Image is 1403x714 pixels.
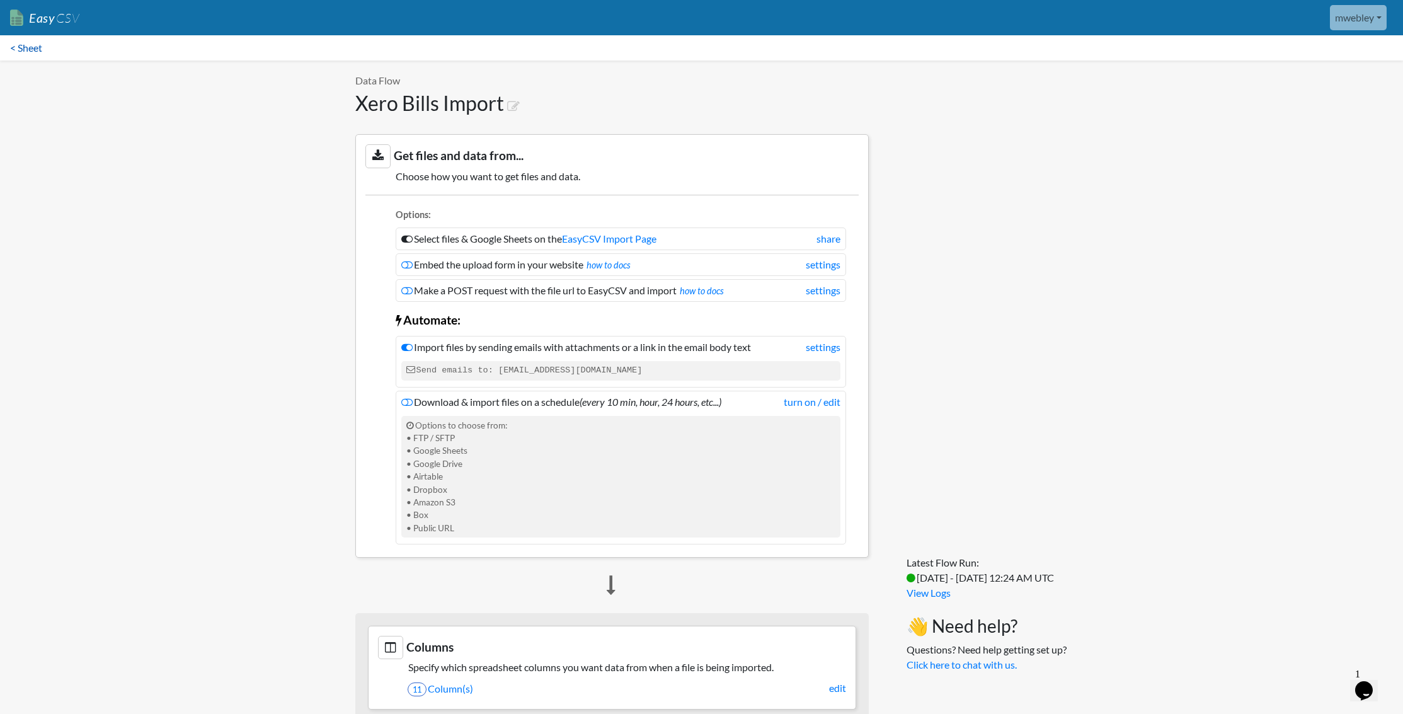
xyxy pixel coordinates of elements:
[562,233,656,245] a: EasyCSV Import Page
[396,253,846,276] li: Embed the upload form in your website
[907,587,951,599] a: View Logs
[355,73,869,88] p: Data Flow
[396,227,846,250] li: Select files & Google Sheets on the
[829,681,846,696] a: edit
[587,260,631,270] a: how to docs
[396,208,846,225] li: Options:
[378,661,846,673] h5: Specify which spreadsheet columns you want data from when a file is being imported.
[784,394,840,410] a: turn on / edit
[408,678,846,700] a: 11Column(s)
[806,283,840,298] a: settings
[10,5,79,31] a: EasyCSV
[806,257,840,272] a: settings
[907,616,1067,637] h3: 👋 Need help?
[806,340,840,355] a: settings
[396,336,846,387] li: Import files by sending emails with attachments or a link in the email body text
[680,285,724,296] a: how to docs
[365,144,859,168] h3: Get files and data from...
[355,91,869,115] h1: Xero Bills Import
[408,682,427,696] span: 11
[396,279,846,302] li: Make a POST request with the file url to EasyCSV and import
[816,231,840,246] a: share
[907,556,1054,584] span: Latest Flow Run: [DATE] - [DATE] 12:24 AM UTC
[365,170,859,182] h5: Choose how you want to get files and data.
[1330,5,1387,30] a: mwebley
[580,396,721,408] i: (every 10 min, hour, 24 hours, etc...)
[396,305,846,333] li: Automate:
[907,642,1067,672] p: Questions? Need help getting set up?
[401,416,840,538] div: Options to choose from: • FTP / SFTP • Google Sheets • Google Drive • Airtable • Dropbox • Amazon...
[1350,664,1390,701] iframe: chat widget
[378,636,846,659] h3: Columns
[401,361,840,380] code: Send emails to: [EMAIL_ADDRESS][DOMAIN_NAME]
[396,391,846,545] li: Download & import files on a schedule
[55,10,79,26] span: CSV
[907,659,1017,671] a: Click here to chat with us.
